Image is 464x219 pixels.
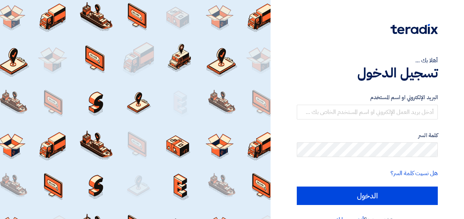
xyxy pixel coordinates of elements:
input: الدخول [297,187,438,205]
label: كلمة السر [297,131,438,140]
div: أهلا بك ... [297,56,438,65]
input: أدخل بريد العمل الإلكتروني او اسم المستخدم الخاص بك ... [297,105,438,119]
h1: تسجيل الدخول [297,65,438,81]
a: هل نسيت كلمة السر؟ [391,169,438,178]
label: البريد الإلكتروني او اسم المستخدم [297,93,438,102]
img: Teradix logo [391,24,438,34]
